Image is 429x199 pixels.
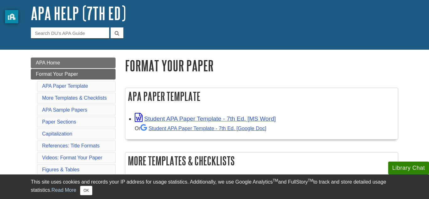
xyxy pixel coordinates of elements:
a: APA Help (7th Ed) [31,3,126,23]
div: This site uses cookies and records your IP address for usage statistics. Additionally, we use Goo... [31,178,398,195]
a: Figures & Tables [42,167,79,172]
span: Format Your Paper [36,71,78,77]
input: Search DU's APA Guide [31,27,109,38]
span: APA Home [36,60,60,65]
a: APA Paper Template [42,83,88,89]
a: Student APA Paper Template - 7th Ed. [Google Doc] [140,125,266,131]
h2: More Templates & Checklists [125,152,398,169]
a: Videos: Format Your Paper [42,155,102,160]
small: Or [135,125,266,131]
a: References: Title Formats [42,143,100,148]
a: More Templates & Checklists [42,95,107,101]
a: APA Sample Papers [42,107,87,113]
a: Paper Sections [42,119,76,124]
a: Read More [52,187,76,193]
sup: TM [273,178,278,183]
a: Format Your Paper [31,69,116,80]
a: Link opens in new window [135,115,276,122]
sup: TM [308,178,313,183]
button: privacy banner [5,10,18,23]
a: Capitalization [42,131,72,136]
h1: Format Your Paper [125,58,398,74]
a: APA Home [31,58,116,68]
h2: APA Paper Template [125,88,398,105]
button: Library Chat [388,162,429,174]
button: Close [80,186,92,195]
